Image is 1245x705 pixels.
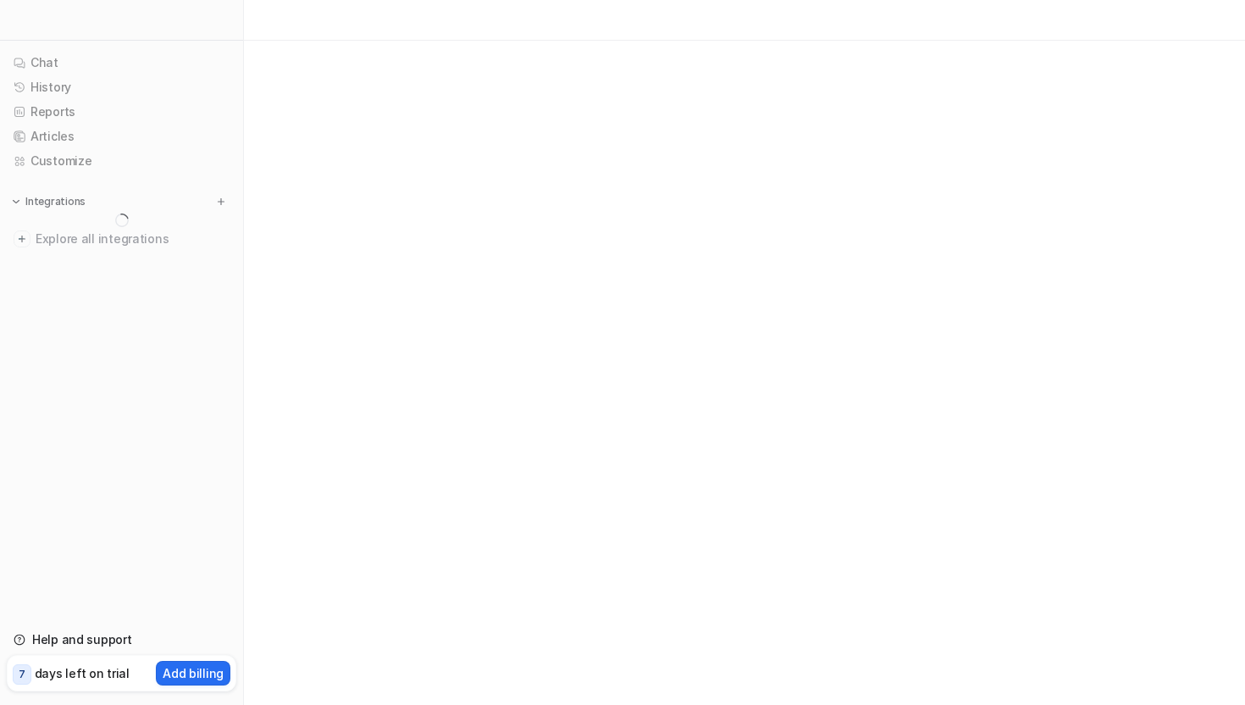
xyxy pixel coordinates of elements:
p: Add billing [163,664,224,682]
a: Explore all integrations [7,227,236,251]
a: Reports [7,100,236,124]
button: Add billing [156,661,230,686]
a: History [7,75,236,99]
a: Help and support [7,628,236,652]
button: Integrations [7,193,91,210]
p: 7 [19,667,25,682]
img: explore all integrations [14,230,30,247]
img: expand menu [10,196,22,208]
p: days left on trial [35,664,130,682]
a: Customize [7,149,236,173]
span: Explore all integrations [36,225,230,253]
a: Articles [7,125,236,148]
p: Integrations [25,195,86,208]
img: menu_add.svg [215,196,227,208]
a: Chat [7,51,236,75]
